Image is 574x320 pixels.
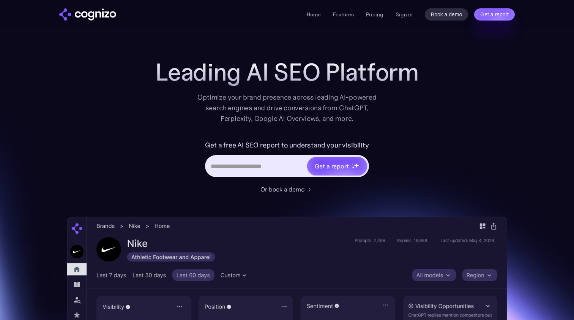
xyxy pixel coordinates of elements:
form: Hero URL Input Form [205,139,369,181]
img: star [354,163,359,168]
a: Book a demo [425,8,468,21]
h1: Leading AI SEO Platform [155,59,419,86]
div: Optimize your brand presence across leading AI-powered search engines and drive conversions from ... [194,92,380,124]
a: Pricing [366,11,383,18]
img: cognizo logo [59,8,116,21]
img: star [352,163,353,165]
a: home [59,8,116,21]
label: Get a free AI SEO report to understand your visibility [205,139,369,151]
div: Get a report [315,162,349,171]
a: Or book a demo [260,185,314,194]
div: Or book a demo [260,185,304,194]
a: Get a report [474,8,515,21]
a: Get a reportstarstarstar [306,156,368,176]
a: Home [307,11,321,18]
a: Features [333,11,354,18]
img: star [352,166,355,169]
a: Sign in [396,10,413,19]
